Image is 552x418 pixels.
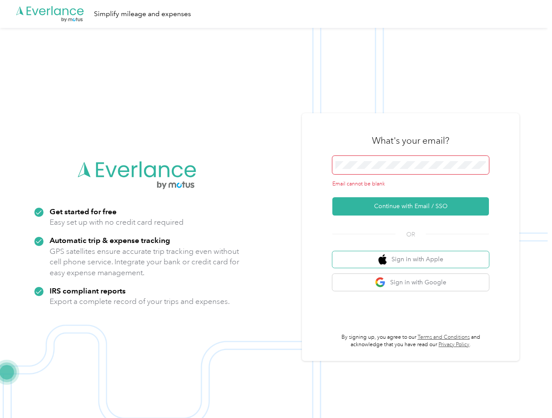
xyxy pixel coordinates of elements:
strong: Get started for free [50,207,117,216]
button: apple logoSign in with Apple [332,251,489,268]
p: Export a complete record of your trips and expenses. [50,296,230,307]
p: Easy set up with no credit card required [50,217,184,228]
strong: Automatic trip & expense tracking [50,236,170,245]
p: GPS satellites ensure accurate trip tracking even without cell phone service. Integrate your bank... [50,246,240,278]
div: Email cannot be blank [332,180,489,188]
span: OR [395,230,426,239]
button: google logoSign in with Google [332,274,489,291]
div: Simplify mileage and expenses [94,9,191,20]
p: By signing up, you agree to our and acknowledge that you have read our . [332,334,489,349]
a: Terms and Conditions [418,334,470,340]
button: Continue with Email / SSO [332,197,489,216]
img: apple logo [378,254,387,265]
a: Privacy Policy [438,341,469,348]
h3: What's your email? [372,135,449,147]
strong: IRS compliant reports [50,286,126,295]
img: google logo [375,277,386,288]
